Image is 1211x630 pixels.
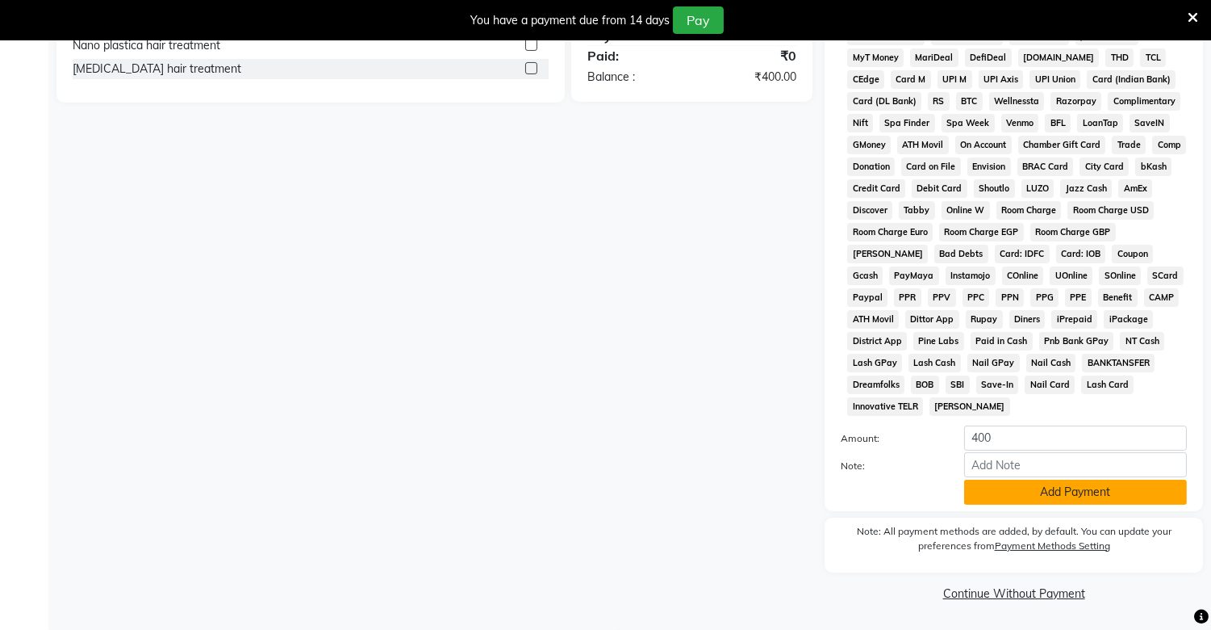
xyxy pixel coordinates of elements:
span: LUZO [1021,179,1054,198]
span: MariDeal [910,48,958,67]
span: SCard [1147,267,1184,285]
span: On Account [955,136,1012,154]
label: Note: All payment methods are added, by default. You can update your preferences from [841,524,1187,560]
input: Amount [964,426,1187,451]
span: Gcash [847,267,883,285]
span: PPC [963,288,990,307]
span: ATH Movil [897,136,949,154]
button: Pay [673,6,724,34]
span: PayMaya [889,267,939,285]
span: Nift [847,114,873,132]
span: PPE [1065,288,1092,307]
span: Rupay [966,310,1003,329]
span: Lash Cash [908,354,961,372]
span: [DOMAIN_NAME] [1018,48,1100,67]
span: Lash GPay [847,354,902,372]
span: PPV [928,288,956,307]
span: TCL [1140,48,1166,67]
a: Continue Without Payment [828,586,1200,603]
div: Balance : [575,69,692,86]
span: Donation [847,157,895,176]
span: Venmo [1001,114,1039,132]
span: UPI Axis [979,70,1024,89]
span: District App [847,332,907,351]
span: Benefit [1098,288,1138,307]
span: BFL [1045,114,1071,132]
span: Diners [1009,310,1046,329]
span: Card (Indian Bank) [1087,70,1176,89]
label: Payment Methods Setting [995,539,1110,553]
span: Razorpay [1050,92,1101,111]
span: bKash [1135,157,1171,176]
span: Instamojo [946,267,996,285]
span: Save-In [976,376,1019,394]
button: Add Payment [964,480,1187,505]
span: Credit Card [847,179,905,198]
span: BOB [911,376,939,394]
span: Shoutlo [974,179,1015,198]
span: Lash Card [1081,376,1134,394]
span: Nail GPay [967,354,1020,372]
div: You have a payment due from 14 days [470,12,670,29]
span: PPR [894,288,921,307]
span: Dreamfolks [847,376,904,394]
span: Bad Debts [934,245,988,263]
div: Paid: [575,46,692,65]
span: PPG [1030,288,1059,307]
span: BRAC Card [1017,157,1074,176]
span: iPrepaid [1051,310,1097,329]
span: CAMP [1144,288,1180,307]
span: Room Charge Euro [847,223,933,241]
div: [MEDICAL_DATA] hair treatment [73,61,241,78]
span: Discover [847,201,892,220]
span: Innovative TELR [847,397,923,416]
span: Jazz Cash [1060,179,1112,198]
span: Nail Card [1025,376,1075,394]
span: Spa Week [942,114,995,132]
span: Tabby [899,201,935,220]
span: COnline [1002,267,1044,285]
span: Online W [942,201,990,220]
span: Wellnessta [989,92,1045,111]
span: UPI M [937,70,972,89]
span: DefiDeal [965,48,1012,67]
span: Card (DL Bank) [847,92,921,111]
span: Pnb Bank GPay [1039,332,1114,351]
span: Dittor App [905,310,959,329]
span: Debit Card [912,179,967,198]
span: NT Cash [1120,332,1164,351]
div: Nano plastica hair treatment [73,37,220,54]
span: Card on File [901,157,961,176]
div: ₹0 [692,46,809,65]
span: iPackage [1104,310,1153,329]
span: GMoney [847,136,891,154]
span: Comp [1152,136,1186,154]
span: Room Charge GBP [1030,223,1116,241]
span: MyT Money [847,48,904,67]
span: [PERSON_NAME] [847,245,928,263]
span: Card: IOB [1056,245,1106,263]
span: Chamber Gift Card [1018,136,1106,154]
span: LoanTap [1077,114,1123,132]
span: UOnline [1050,267,1092,285]
label: Amount: [829,431,952,446]
span: Coupon [1112,245,1153,263]
input: Add Note [964,452,1187,477]
span: UPI Union [1029,70,1080,89]
label: Note: [829,459,952,473]
span: Card M [891,70,931,89]
span: Card: IDFC [995,245,1050,263]
span: Room Charge USD [1067,201,1154,220]
span: Envision [967,157,1011,176]
span: SBI [946,376,970,394]
span: CEdge [847,70,884,89]
span: Room Charge [996,201,1062,220]
span: Spa Finder [879,114,935,132]
span: RS [928,92,950,111]
span: Complimentary [1108,92,1180,111]
span: [PERSON_NAME] [929,397,1010,416]
span: Trade [1112,136,1146,154]
span: SaveIN [1130,114,1170,132]
div: ₹400.00 [692,69,809,86]
span: City Card [1079,157,1129,176]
